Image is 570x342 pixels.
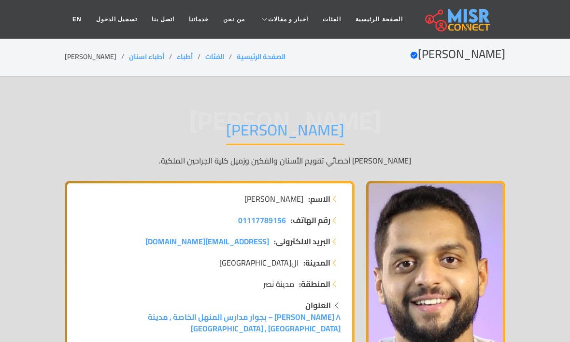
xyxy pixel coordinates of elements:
span: [PERSON_NAME] [244,193,303,205]
li: [PERSON_NAME] [65,52,129,62]
a: خدماتنا [182,10,216,29]
a: أطباء اسنان [129,50,164,63]
span: [EMAIL_ADDRESS][DOMAIN_NAME] [145,234,269,249]
strong: رقم الهاتف: [291,214,330,226]
a: الفئات [205,50,224,63]
a: من نحن [216,10,252,29]
span: ال[GEOGRAPHIC_DATA] [219,257,299,268]
a: 01117789156 [238,214,286,226]
a: اخبار و مقالات [252,10,316,29]
p: [PERSON_NAME] أخصائي تقويم الأسنان والفكين وزميل كلية الجراحين الملكية. [65,155,505,166]
strong: الاسم: [308,193,330,205]
h2: [PERSON_NAME] [410,47,505,61]
strong: البريد الالكتروني: [274,236,330,247]
a: تسجيل الدخول [89,10,144,29]
a: أطباء [177,50,193,63]
svg: Verified account [410,51,418,59]
a: الفئات [315,10,348,29]
a: اتصل بنا [144,10,182,29]
h1: [PERSON_NAME] [226,120,344,145]
a: الصفحة الرئيسية [237,50,285,63]
a: الصفحة الرئيسية [348,10,410,29]
a: [EMAIL_ADDRESS][DOMAIN_NAME] [145,236,269,247]
strong: المدينة: [303,257,330,268]
img: main.misr_connect [425,7,490,31]
span: اخبار و مقالات [268,15,309,24]
strong: المنطقة: [299,278,330,290]
strong: العنوان [305,298,331,312]
span: مدينة نصر [263,278,294,290]
span: 01117789156 [238,213,286,227]
a: EN [65,10,89,29]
